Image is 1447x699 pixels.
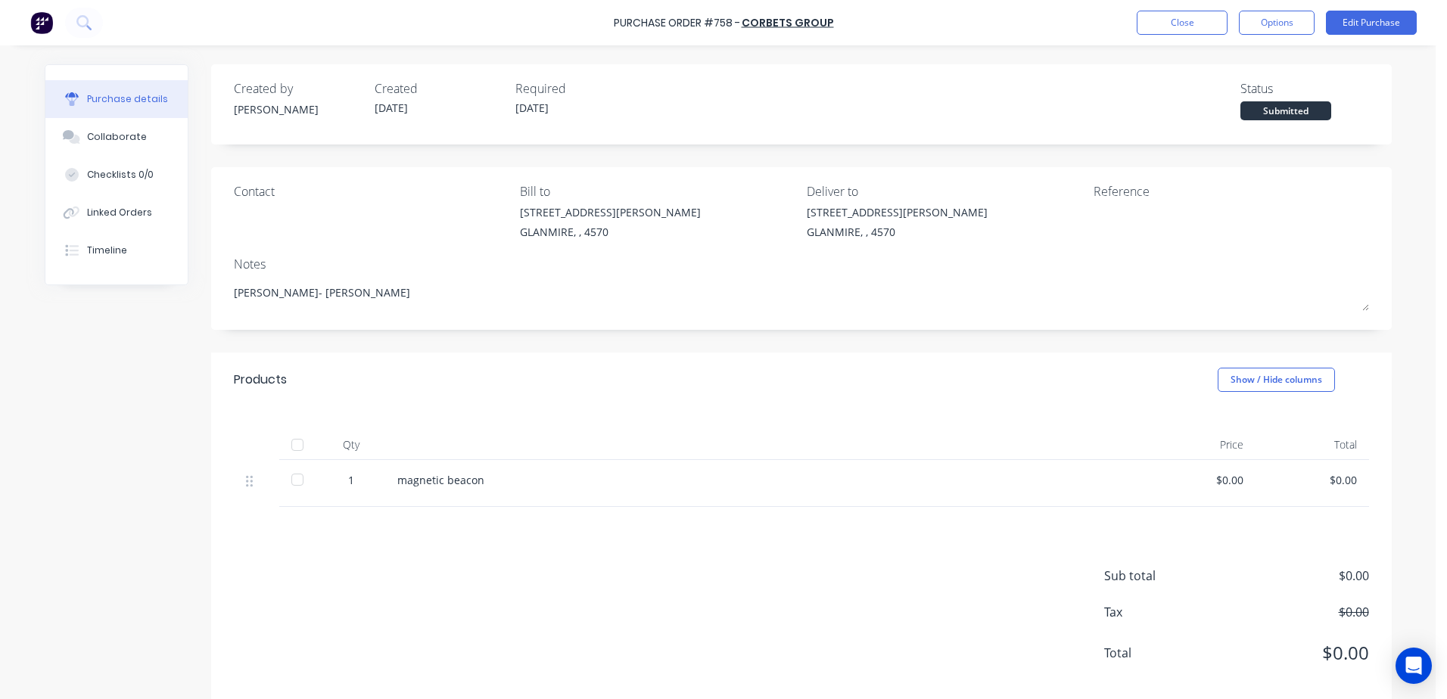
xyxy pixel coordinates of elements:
textarea: [PERSON_NAME]- [PERSON_NAME] [234,277,1369,311]
div: Purchase details [87,92,168,106]
div: Timeline [87,244,127,257]
span: $0.00 [1218,639,1369,666]
span: Sub total [1104,567,1218,585]
button: Timeline [45,231,188,269]
div: $0.00 [1268,472,1357,488]
button: Collaborate [45,118,188,156]
div: magnetic beacon [397,472,1130,488]
div: Created by [234,79,363,98]
div: $0.00 [1154,472,1243,488]
button: Linked Orders [45,194,188,231]
div: Required [515,79,644,98]
div: [STREET_ADDRESS][PERSON_NAME] [807,204,988,220]
div: Deliver to [807,182,1082,200]
div: Linked Orders [87,206,152,219]
span: Total [1104,644,1218,662]
a: Corbets Group [742,15,834,30]
div: [PERSON_NAME] [234,101,363,117]
div: Bill to [520,182,795,200]
span: $0.00 [1218,603,1369,621]
div: Reference [1094,182,1369,200]
div: Purchase Order #758 - [614,15,740,31]
div: 1 [329,472,373,488]
div: Created [375,79,503,98]
div: Total [1256,430,1369,460]
button: Checklists 0/0 [45,156,188,194]
div: [STREET_ADDRESS][PERSON_NAME] [520,204,701,220]
button: Options [1239,11,1315,35]
div: GLANMIRE, , 4570 [520,224,701,240]
div: Contact [234,182,509,200]
div: Products [234,371,287,389]
button: Edit Purchase [1326,11,1417,35]
span: Tax [1104,603,1218,621]
img: Factory [30,11,53,34]
div: Status [1240,79,1369,98]
button: Show / Hide columns [1218,368,1335,392]
div: GLANMIRE, , 4570 [807,224,988,240]
div: Open Intercom Messenger [1396,648,1432,684]
span: $0.00 [1218,567,1369,585]
button: Close [1137,11,1228,35]
div: Qty [317,430,385,460]
div: Collaborate [87,130,147,144]
div: Notes [234,255,1369,273]
div: Checklists 0/0 [87,168,154,182]
button: Purchase details [45,80,188,118]
div: Price [1142,430,1256,460]
div: Submitted [1240,101,1331,120]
